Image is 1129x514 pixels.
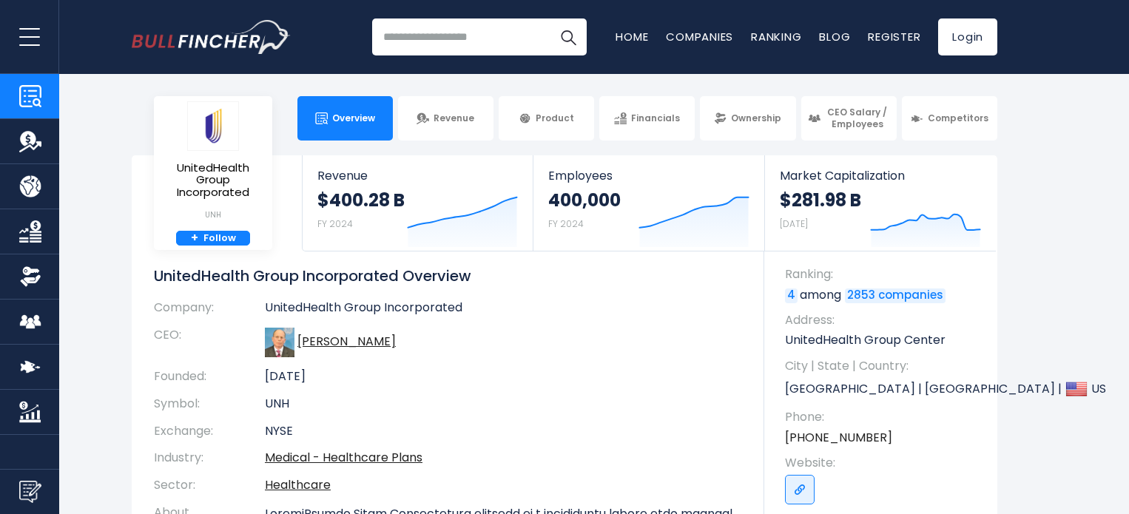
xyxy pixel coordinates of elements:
[868,29,920,44] a: Register
[154,472,265,499] th: Sector:
[902,96,997,141] a: Competitors
[191,231,198,245] strong: +
[785,455,983,471] span: Website:
[599,96,695,141] a: Financials
[825,106,890,129] span: CEO Salary / Employees
[785,288,798,303] a: 4
[154,444,265,472] th: Industry:
[297,96,393,141] a: Overview
[548,189,621,212] strong: 400,000
[317,189,405,212] strong: $400.28 B
[785,332,983,348] p: UnitedHealth Group Center
[154,390,265,418] th: Symbol:
[731,112,781,124] span: Ownership
[154,322,265,363] th: CEO:
[548,169,749,183] span: Employees
[536,112,574,124] span: Product
[765,155,996,251] a: Market Capitalization $281.98 B [DATE]
[166,209,260,221] small: UNH
[550,18,587,55] button: Search
[666,29,733,44] a: Companies
[785,378,983,400] p: [GEOGRAPHIC_DATA] | [GEOGRAPHIC_DATA] | US
[801,96,897,141] a: CEO Salary / Employees
[265,328,294,357] img: stephen-j-hemsley.jpg
[751,29,801,44] a: Ranking
[785,266,983,283] span: Ranking:
[317,169,518,183] span: Revenue
[499,96,594,141] a: Product
[548,217,584,230] small: FY 2024
[785,475,815,504] a: Go to link
[265,449,422,466] a: Medical - Healthcare Plans
[154,363,265,390] th: Founded:
[434,112,474,124] span: Revenue
[132,20,291,54] a: Go to homepage
[265,300,742,322] td: UnitedHealth Group Incorporated
[785,430,892,446] a: [PHONE_NUMBER]
[700,96,795,141] a: Ownership
[938,18,997,55] a: Login
[154,418,265,445] th: Exchange:
[785,409,983,425] span: Phone:
[398,96,493,141] a: Revenue
[265,363,742,390] td: [DATE]
[317,217,353,230] small: FY 2024
[132,20,291,54] img: bullfincher logo
[785,287,983,303] p: among
[297,333,396,350] a: ceo
[631,112,680,124] span: Financials
[616,29,648,44] a: Home
[332,112,375,124] span: Overview
[265,390,742,418] td: UNH
[166,162,260,199] span: UnitedHealth Group Incorporated
[533,155,764,251] a: Employees 400,000 FY 2024
[154,266,742,285] h1: UnitedHealth Group Incorporated Overview
[928,112,988,124] span: Competitors
[154,300,265,322] th: Company:
[303,155,533,251] a: Revenue $400.28 B FY 2024
[780,217,808,230] small: [DATE]
[265,418,742,445] td: NYSE
[819,29,850,44] a: Blog
[265,476,331,493] a: Healthcare
[176,231,250,246] a: +Follow
[165,101,261,231] a: UnitedHealth Group Incorporated UNH
[845,288,946,303] a: 2853 companies
[780,189,861,212] strong: $281.98 B
[19,266,41,288] img: Ownership
[780,169,981,183] span: Market Capitalization
[785,312,983,328] span: Address:
[785,358,983,374] span: City | State | Country:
